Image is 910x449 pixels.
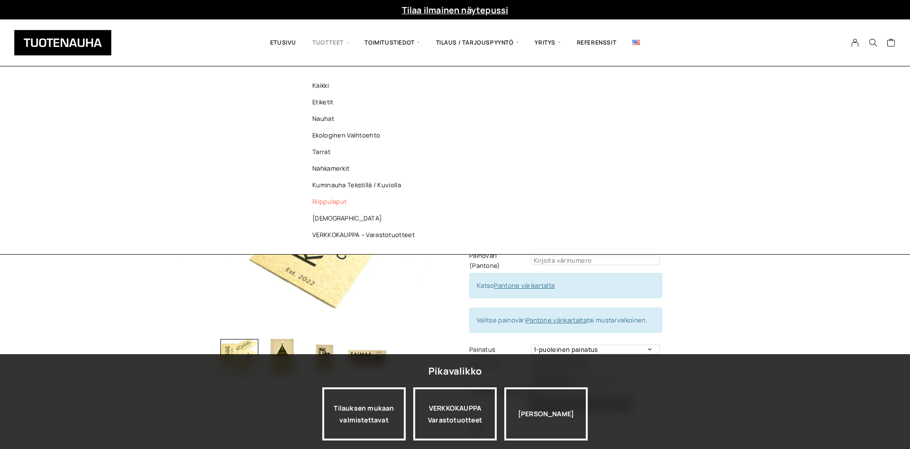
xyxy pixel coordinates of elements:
input: Kirjoita värinumero [531,256,660,265]
img: Tuotenauha Oy [14,30,111,55]
a: [DEMOGRAPHIC_DATA] [297,210,435,227]
a: Pantone värikartalta [526,316,587,324]
a: Tarrat [297,144,435,160]
img: Riippulappu 2 [263,339,301,377]
img: Riippulappu 4 [348,339,386,377]
a: Riippulaput [297,193,435,210]
a: Tilaa ilmainen näytepussi [402,4,509,16]
a: Etiketit [297,94,435,110]
span: Katso [477,281,555,290]
a: Ekologinen vaihtoehto [297,127,435,144]
a: VERKKOKAUPPA – Varastotuotteet [297,227,435,243]
a: Tilauksen mukaan valmistettavat [322,387,406,440]
a: Etusivu [262,27,304,59]
span: Yritys [527,27,568,59]
label: Painatus [469,345,528,355]
a: Cart [887,38,896,49]
a: Nauhat [297,110,435,127]
span: Tilaus / Tarjouspyyntö [428,27,527,59]
div: [PERSON_NAME] [504,387,588,440]
a: VERKKOKAUPPAVarastotuotteet [413,387,497,440]
img: Riippulappu 3 [306,339,344,377]
a: My Account [846,38,864,47]
img: English [632,40,640,45]
a: Nahkamerkit [297,160,435,177]
span: Toimitustiedot [356,27,428,59]
div: Pikavalikko [428,363,482,380]
a: Pantone värikartalta [494,281,555,290]
a: Kaikki [297,77,435,94]
button: Search [864,38,882,47]
label: Painoväri (Pantone) [469,251,528,271]
span: Valitse painoväri tai musta/valkoinen. [477,316,647,324]
span: Tuotteet [304,27,356,59]
a: Kuminauha tekstillä / kuviolla [297,177,435,193]
a: Referenssit [569,27,625,59]
div: VERKKOKAUPPA Varastotuotteet [413,387,497,440]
